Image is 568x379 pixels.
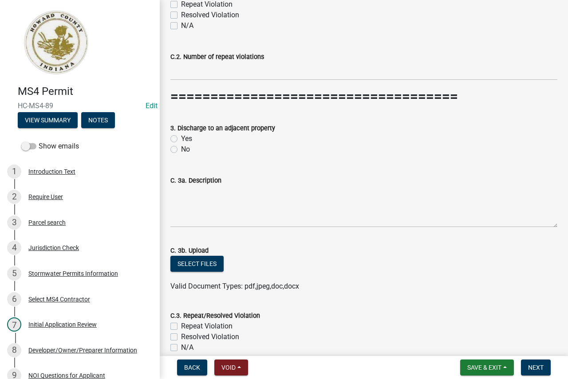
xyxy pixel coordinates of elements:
span: Valid Document Types: pdf,jpeg,doc,docx [170,282,299,290]
label: N/A [181,342,193,353]
button: Select files [170,256,224,272]
div: 5 [7,266,21,281]
button: View Summary [18,112,78,128]
wm-modal-confirm: Edit Application Number [146,102,158,110]
strong: ==================================== [170,88,458,105]
img: Howard County, Indiana [18,9,94,76]
div: 2 [7,190,21,204]
label: C.3. Repeat/Resolved Violation [170,313,260,319]
div: 7 [7,317,21,332]
label: Repeat Violation [181,321,233,332]
button: Next [521,359,551,375]
label: Resolved Violation [181,10,239,20]
div: NOI Questions for Applicant [28,372,105,379]
button: Save & Exit [460,359,514,375]
span: Next [528,364,544,371]
label: N/A [181,20,193,31]
div: 6 [7,292,21,306]
button: Back [177,359,207,375]
div: Stormwater Permits Information [28,270,118,277]
div: 8 [7,343,21,357]
div: Developer/Owner/Preparer Information [28,347,137,353]
span: Save & Exit [467,364,501,371]
div: Jurisdiction Check [28,245,79,251]
span: Back [184,364,200,371]
button: Void [214,359,248,375]
label: C.2. Number of repeat violations [170,54,264,60]
h4: MS4 Permit [18,85,153,98]
div: 1 [7,164,21,179]
div: Initial Application Review [28,321,97,328]
span: HC-MS4-89 [18,102,142,110]
label: Resolved Violation [181,332,239,342]
label: Yes [181,133,192,144]
label: No [181,144,190,155]
span: Void [221,364,236,371]
a: Edit [146,102,158,110]
wm-modal-confirm: Notes [81,117,115,124]
div: Introduction Text [28,168,75,175]
button: Notes [81,112,115,128]
div: Parcel search [28,219,66,226]
div: 4 [7,241,21,255]
label: C. 3b. Upload [170,248,209,254]
label: 3. Discharge to an adjacent property [170,125,275,132]
div: Require User [28,194,63,200]
label: Show emails [21,141,79,152]
wm-modal-confirm: Summary [18,117,78,124]
label: C. 3a. Description [170,178,221,184]
div: 3 [7,215,21,230]
div: Select MS4 Contractor [28,296,90,302]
